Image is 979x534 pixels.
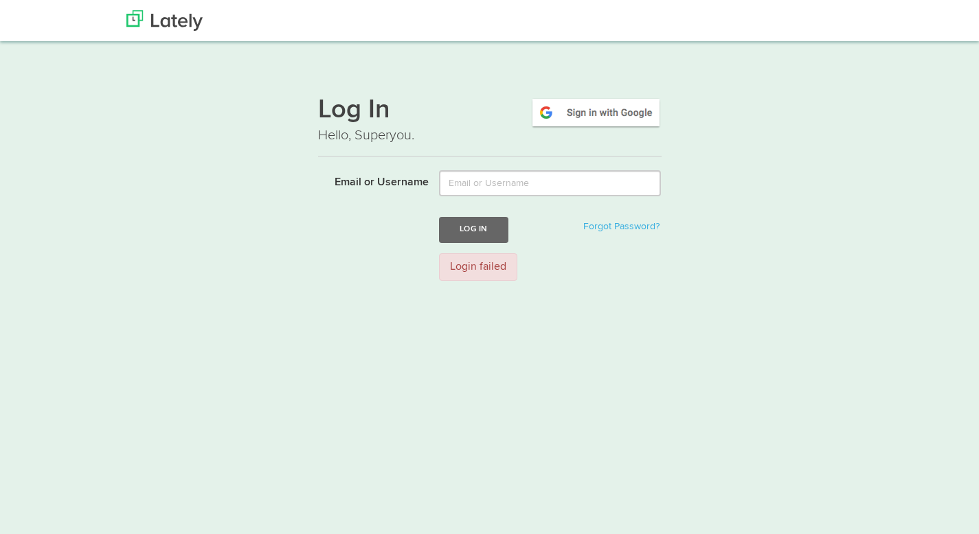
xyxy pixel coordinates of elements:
[439,217,508,242] button: Log In
[530,97,662,128] img: google-signin.png
[308,170,429,191] label: Email or Username
[439,170,661,196] input: Email or Username
[439,253,517,281] div: Login failed
[126,10,203,31] img: Lately
[318,97,662,126] h1: Log In
[318,126,662,146] p: Hello, Superyou.
[583,222,660,231] a: Forgot Password?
